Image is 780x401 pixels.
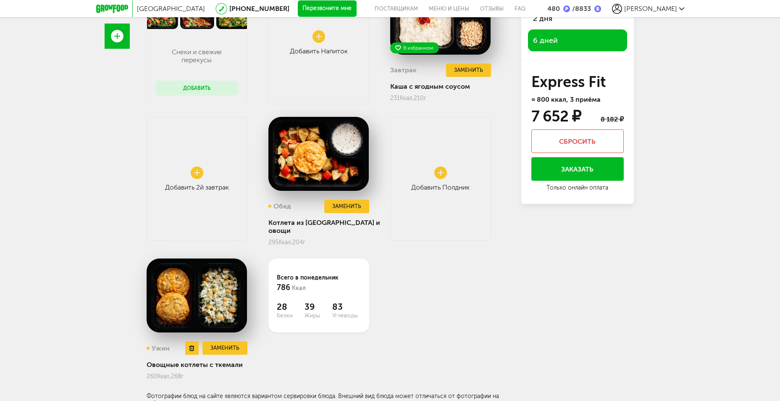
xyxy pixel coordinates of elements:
a: Добавить 2й завтрак [147,117,247,240]
span: 786 [277,283,290,292]
button: Заменить [324,200,369,214]
span: Углеводы [332,312,360,319]
button: Перезвоните мне [298,0,357,17]
button: Заказать [531,157,624,181]
div: 260 268 [147,373,247,380]
span: г [303,239,305,246]
div: Добавить 2й завтрак [165,183,229,191]
div: 8833 [570,5,591,13]
span: 83 [332,302,360,312]
div: 231 210 [390,95,491,102]
button: Добавить [155,81,239,95]
span: г [424,95,426,102]
span: [PERSON_NAME] [624,5,677,13]
button: Заменить [446,63,491,77]
div: В избранном [390,42,439,53]
span: 39 [305,302,332,312]
span: 2 дня [533,14,552,23]
span: / [572,5,575,13]
h3: Завтрак [390,66,417,74]
span: Жиры [305,312,332,319]
div: 295 204 [268,239,386,246]
div: 480 [547,5,560,13]
h3: Express Fit [531,75,624,89]
img: big_XZ1dBY74Szis7Dal.png [268,117,369,191]
span: Белки [277,312,305,319]
a: Добавить Полдник [390,117,491,240]
span: [GEOGRAPHIC_DATA] [137,5,205,13]
h3: Обед [268,202,291,210]
span: Ккал, [157,373,171,380]
div: Добавить Полдник [411,183,470,191]
span: г [181,373,184,380]
span: 6 дней [533,36,558,45]
h3: Ужин [147,344,170,352]
p: Снеки и свежие перекусы [163,48,230,64]
div: Котлета из [GEOGRAPHIC_DATA] и овощи [268,219,386,235]
span: ≈ 800 ккал, 3 приёма [531,95,601,103]
a: [PHONE_NUMBER] [229,5,289,13]
img: bonus_p.2f9b352.png [563,5,570,12]
div: Каша с ягодным соусом [390,82,491,90]
img: bonus_b.cdccf46.png [594,5,601,12]
button: Заменить [202,341,247,355]
span: 28 [277,302,305,312]
div: 8 182 ₽ [601,115,624,123]
div: 7 652 ₽ [531,110,581,123]
span: Ккал [292,285,306,292]
div: Овощные котлеты с ткемали [147,361,247,369]
div: Всего в понедельник [277,273,361,293]
button: Сбросить [531,129,624,153]
span: Ккал, [400,95,414,102]
span: Ккал, [278,239,292,246]
div: Добавить Напиток [290,47,348,55]
img: big_CFDoDmG9MfZify9Z.png [147,259,247,332]
div: Только онлайн оплата [546,185,608,191]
